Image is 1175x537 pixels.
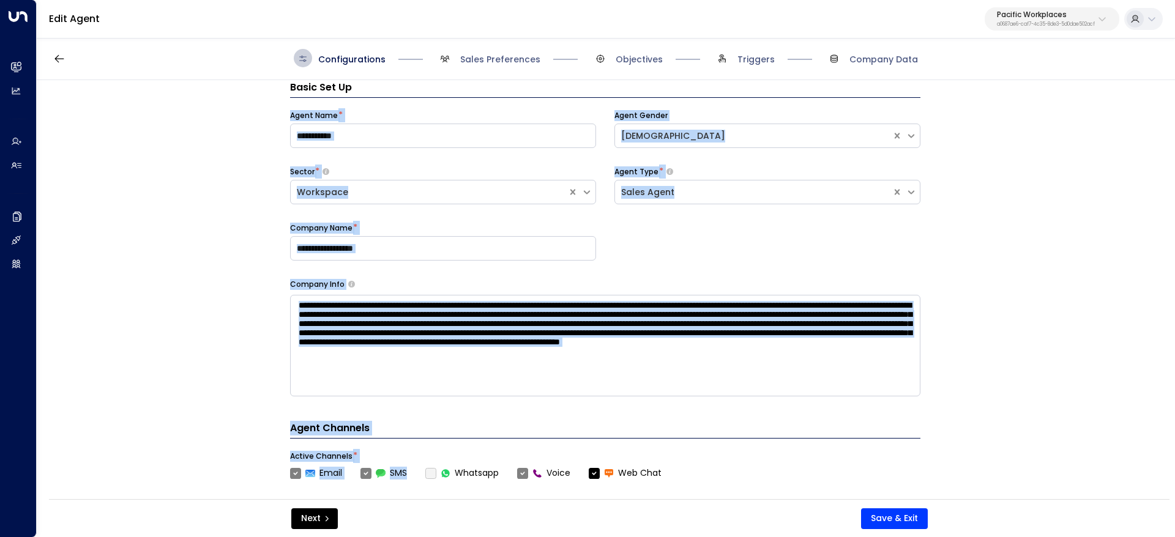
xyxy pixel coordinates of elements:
div: [DEMOGRAPHIC_DATA] [621,130,886,143]
span: Configurations [318,53,386,65]
h3: Basic Set Up [290,80,920,98]
label: Agent Type [614,166,658,177]
button: Select whether your copilot will handle inquiries directly from leads or from brokers representin... [323,168,329,176]
a: Edit Agent [49,12,100,26]
label: SMS [360,467,407,480]
label: Company Info [290,279,345,290]
label: Agent Gender [614,110,668,121]
div: To activate this channel, please go to the Integrations page [425,467,499,480]
label: Agent Name [290,110,338,121]
p: a0687ae6-caf7-4c35-8de3-5d0dae502acf [997,22,1095,27]
label: Voice [517,467,570,480]
div: Workspace [297,186,561,199]
span: Company Data [849,53,918,65]
span: Triggers [737,53,775,65]
label: Whatsapp [425,467,499,480]
label: Company Name [290,223,352,234]
label: Web Chat [589,467,662,480]
button: Pacific Workplacesa0687ae6-caf7-4c35-8de3-5d0dae502acf [985,7,1119,31]
label: Sector [290,166,315,177]
label: Active Channels [290,451,352,462]
p: Pacific Workplaces [997,11,1095,18]
button: Next [291,508,338,529]
label: Email [290,467,342,480]
button: Save & Exit [861,508,928,529]
span: Objectives [616,53,663,65]
button: Provide a brief overview of your company, including your industry, products or services, and any ... [348,281,355,287]
h4: Agent Channels [290,421,920,439]
button: Select whether your copilot will handle inquiries directly from leads or from brokers representin... [666,168,673,176]
span: Sales Preferences [460,53,540,65]
div: Sales Agent [621,186,886,199]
